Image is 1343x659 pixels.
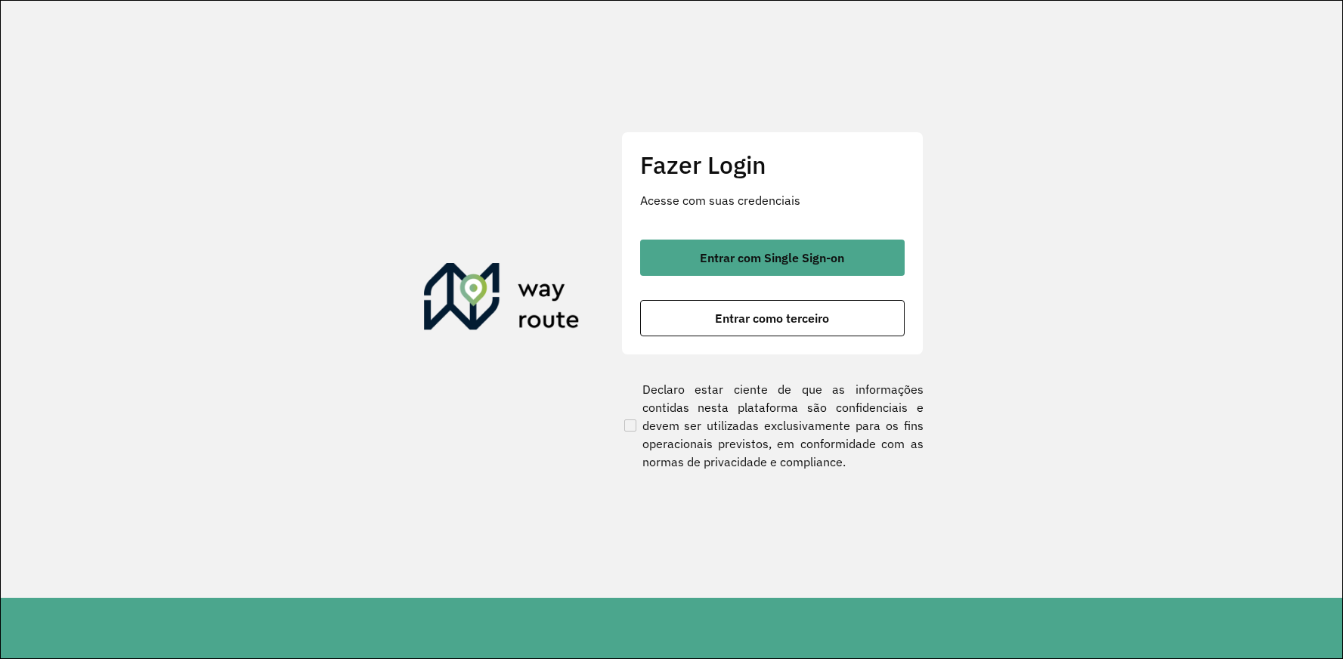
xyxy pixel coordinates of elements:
[640,191,905,209] p: Acesse com suas credenciais
[640,150,905,179] h2: Fazer Login
[424,263,580,336] img: Roteirizador AmbevTech
[640,240,905,276] button: button
[700,252,844,264] span: Entrar com Single Sign-on
[715,312,829,324] span: Entrar como terceiro
[640,300,905,336] button: button
[621,380,924,471] label: Declaro estar ciente de que as informações contidas nesta plataforma são confidenciais e devem se...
